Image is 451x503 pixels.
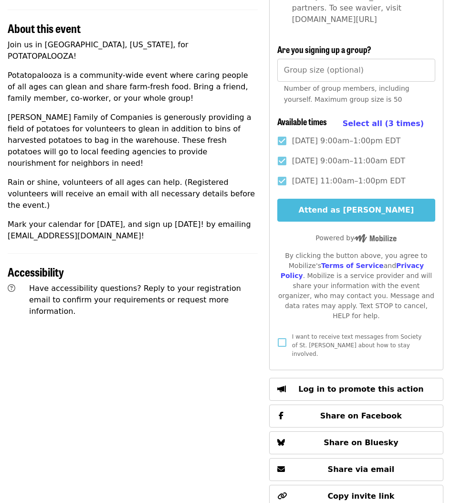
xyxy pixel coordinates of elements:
button: Select all (3 times) [343,117,424,131]
span: [DATE] 9:00am–11:00am EDT [292,155,405,167]
span: Share on Facebook [320,411,402,420]
input: [object Object] [277,59,435,82]
span: Available times [277,115,327,128]
span: Share on Bluesky [324,438,399,447]
span: I want to receive text messages from Society of St. [PERSON_NAME] about how to stay involved. [292,333,422,357]
p: Potatopalooza is a community-wide event where caring people of all ages can glean and share farm-... [8,70,258,104]
button: Log in to promote this action [269,378,443,401]
i: question-circle icon [8,284,15,293]
span: [DATE] 9:00am–1:00pm EDT [292,135,400,147]
span: Number of group members, including yourself. Maximum group size is 50 [284,85,409,103]
button: Attend as [PERSON_NAME] [277,199,435,222]
span: Select all (3 times) [343,119,424,128]
p: Join us in [GEOGRAPHIC_DATA], [US_STATE], for POTATOPALOOZA! [8,39,258,62]
button: Share via email [269,458,443,481]
span: [DATE] 11:00am–1:00pm EDT [292,175,406,187]
span: Log in to promote this action [298,385,423,394]
p: Rain or shine, volunteers of all ages can help. (Registered volunteers will receive an email with... [8,177,258,211]
button: Share on Facebook [269,405,443,428]
span: Share via email [328,465,395,474]
p: Mark your calendar for [DATE], and sign up [DATE]! by emailing [EMAIL_ADDRESS][DOMAIN_NAME]! [8,219,258,242]
span: About this event [8,20,81,36]
a: Terms of Service [321,262,384,269]
span: Accessibility [8,263,64,280]
span: Have accessibility questions? Reply to your registration email to confirm your requirements or re... [29,284,241,316]
span: Powered by [315,234,397,242]
span: Are you signing up a group? [277,43,371,55]
a: Privacy Policy [281,262,424,279]
p: [PERSON_NAME] Family of Companies is generously providing a field of potatoes for volunteers to g... [8,112,258,169]
button: Share on Bluesky [269,431,443,454]
span: Copy invite link [327,492,394,501]
div: By clicking the button above, you agree to Mobilize's and . Mobilize is a service provider and wi... [277,251,435,321]
img: Powered by Mobilize [354,234,397,243]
